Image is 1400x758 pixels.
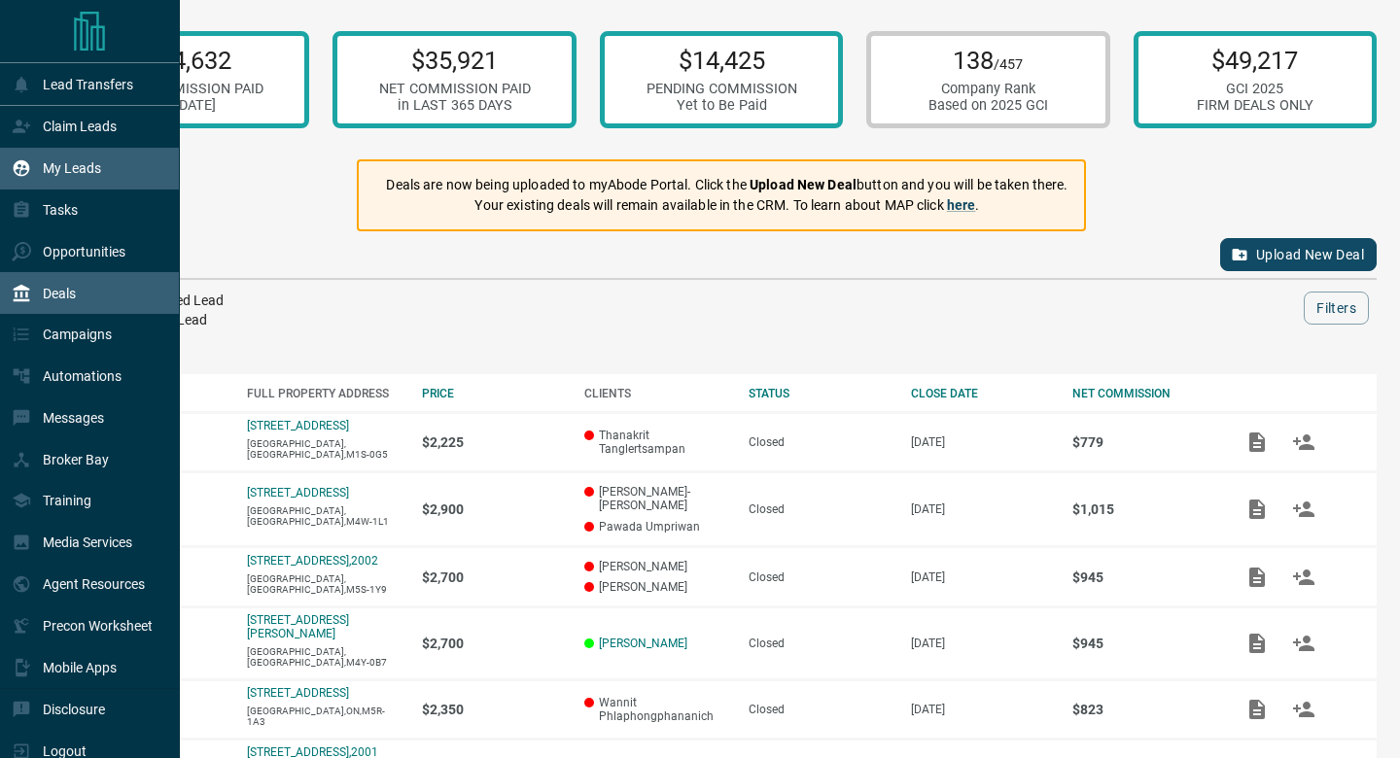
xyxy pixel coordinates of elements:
[749,637,891,650] div: Closed
[379,46,531,75] p: $35,921
[584,387,730,400] div: CLIENTS
[1234,637,1280,650] span: Add / View Documents
[1197,81,1313,97] div: GCI 2025
[1304,292,1369,325] button: Filters
[911,435,1053,449] p: [DATE]
[247,438,402,460] p: [GEOGRAPHIC_DATA],[GEOGRAPHIC_DATA],M1S-0G5
[422,569,564,585] p: $2,700
[584,429,730,456] p: Thanakrit Tanglertsampan
[584,485,730,512] p: [PERSON_NAME]-[PERSON_NAME]
[749,435,891,449] div: Closed
[422,387,564,400] div: PRICE
[379,81,531,97] div: NET COMMISSION PAID
[422,434,564,450] p: $2,225
[247,554,378,568] a: [STREET_ADDRESS],2002
[247,613,349,640] a: [STREET_ADDRESS][PERSON_NAME]
[911,502,1053,516] p: [DATE]
[647,46,797,75] p: $14,425
[749,502,891,516] div: Closed
[911,570,1053,584] p: [DATE]
[599,637,687,650] a: [PERSON_NAME]
[911,703,1053,716] p: [DATE]
[584,520,730,534] p: Pawada Umpriwan
[1072,501,1214,517] p: $1,015
[422,702,564,717] p: $2,350
[247,573,402,595] p: [GEOGRAPHIC_DATA],[GEOGRAPHIC_DATA],M5S-1Y9
[112,46,263,75] p: $34,632
[1197,97,1313,114] div: FIRM DEALS ONLY
[247,387,402,400] div: FULL PROPERTY ADDRESS
[911,387,1053,400] div: CLOSE DATE
[750,177,857,192] strong: Upload New Deal
[647,97,797,114] div: Yet to Be Paid
[386,195,1067,216] p: Your existing deals will remain available in the CRM. To learn about MAP click .
[1280,569,1327,583] span: Match Clients
[1234,569,1280,583] span: Add / View Documents
[386,175,1067,195] p: Deals are now being uploaded to myAbode Portal. Click the button and you will be taken there.
[584,696,730,723] p: Wannit Phlaphongphananich
[911,637,1053,650] p: [DATE]
[247,486,349,500] a: [STREET_ADDRESS]
[422,636,564,651] p: $2,700
[994,56,1023,73] span: /457
[379,97,531,114] div: in LAST 365 DAYS
[1280,501,1327,515] span: Match Clients
[1072,434,1214,450] p: $779
[1197,46,1313,75] p: $49,217
[928,81,1048,97] div: Company Rank
[1234,501,1280,515] span: Add / View Documents
[584,580,730,594] p: [PERSON_NAME]
[1234,434,1280,448] span: Add / View Documents
[247,419,349,432] a: [STREET_ADDRESS]
[112,97,263,114] div: in [DATE]
[1220,238,1377,271] button: Upload New Deal
[247,686,349,700] a: [STREET_ADDRESS]
[749,703,891,716] div: Closed
[584,560,730,573] p: [PERSON_NAME]
[247,646,402,668] p: [GEOGRAPHIC_DATA],[GEOGRAPHIC_DATA],M4Y-0B7
[1072,702,1214,717] p: $823
[247,706,402,727] p: [GEOGRAPHIC_DATA],ON,M5R-1A3
[947,197,976,213] a: here
[1072,636,1214,651] p: $945
[1280,637,1327,650] span: Match Clients
[1280,434,1327,448] span: Match Clients
[247,505,402,527] p: [GEOGRAPHIC_DATA],[GEOGRAPHIC_DATA],M4W-1L1
[112,81,263,97] div: NET COMMISSION PAID
[1280,703,1327,716] span: Match Clients
[1072,569,1214,585] p: $945
[928,46,1048,75] p: 138
[749,387,891,400] div: STATUS
[749,570,891,584] div: Closed
[1234,703,1280,716] span: Add / View Documents
[928,97,1048,114] div: Based on 2025 GCI
[1072,387,1214,400] div: NET COMMISSION
[647,81,797,97] div: PENDING COMMISSION
[422,501,564,517] p: $2,900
